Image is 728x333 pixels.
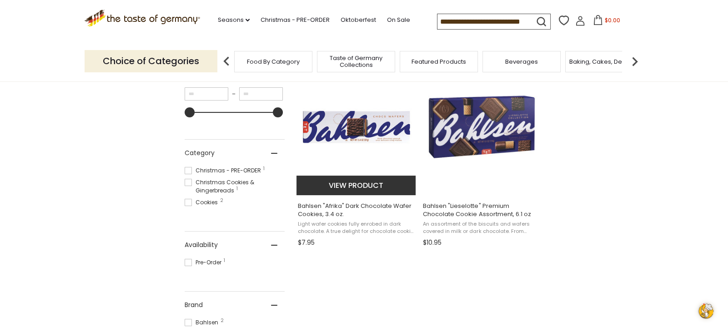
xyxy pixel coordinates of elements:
img: next arrow [626,52,644,71]
input: Minimum value [185,87,228,101]
span: Brand [185,300,203,310]
span: Bahlsen "Afrika" Dark Chocolate Wafer Cookies, 3.4 oz. [298,202,416,218]
input: Maximum value [239,87,283,101]
span: Light wafer cookies fully enrobed in dark chocolate. A true delight for chocolate cookie fans. Si... [298,221,416,235]
a: Bahlsen [422,59,542,250]
a: On Sale [387,15,410,25]
a: Featured Products [412,58,466,65]
span: 1 [224,258,225,263]
a: Taste of Germany Collections [320,55,392,68]
span: An assortment of the biscuits and wafers covered in milk or dark chocolate. From [GEOGRAPHIC_DATA... [423,221,541,235]
span: Christmas Cookies & Gingerbreads [185,178,285,195]
span: Bahlsen [185,318,221,327]
span: $10.95 [423,238,442,247]
span: Christmas - PRE-ORDER [185,166,264,175]
img: Bahlsen Dark Chocolate Wafer Cookies [296,67,417,187]
span: Pre-Order [185,258,224,267]
button: View product [296,176,416,195]
img: previous arrow [217,52,236,71]
a: Beverages [505,58,538,65]
a: Christmas - PRE-ORDER [261,15,330,25]
a: Baking, Cakes, Desserts [569,58,640,65]
a: Bahlsen [296,59,417,250]
span: Cookies [185,198,221,207]
span: $7.95 [298,238,315,247]
span: Category [185,148,215,158]
span: 1 [236,187,238,191]
span: Bahlsen "Lieselotte" Premium Chocolate Cookie Assortment, 6.1 oz [423,202,541,218]
span: Availability [185,240,218,250]
img: Bahlsen Liesoelotte Premium Chocolate Cookie Assortment [422,67,542,187]
span: 1 [263,166,265,171]
span: $0.00 [605,16,620,24]
p: Choice of Categories [85,50,217,72]
span: 2 [221,318,224,323]
span: – [228,90,239,98]
a: Oktoberfest [341,15,376,25]
a: Seasons [218,15,250,25]
button: $0.00 [587,15,626,29]
a: Food By Category [247,58,300,65]
span: 2 [220,198,223,203]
